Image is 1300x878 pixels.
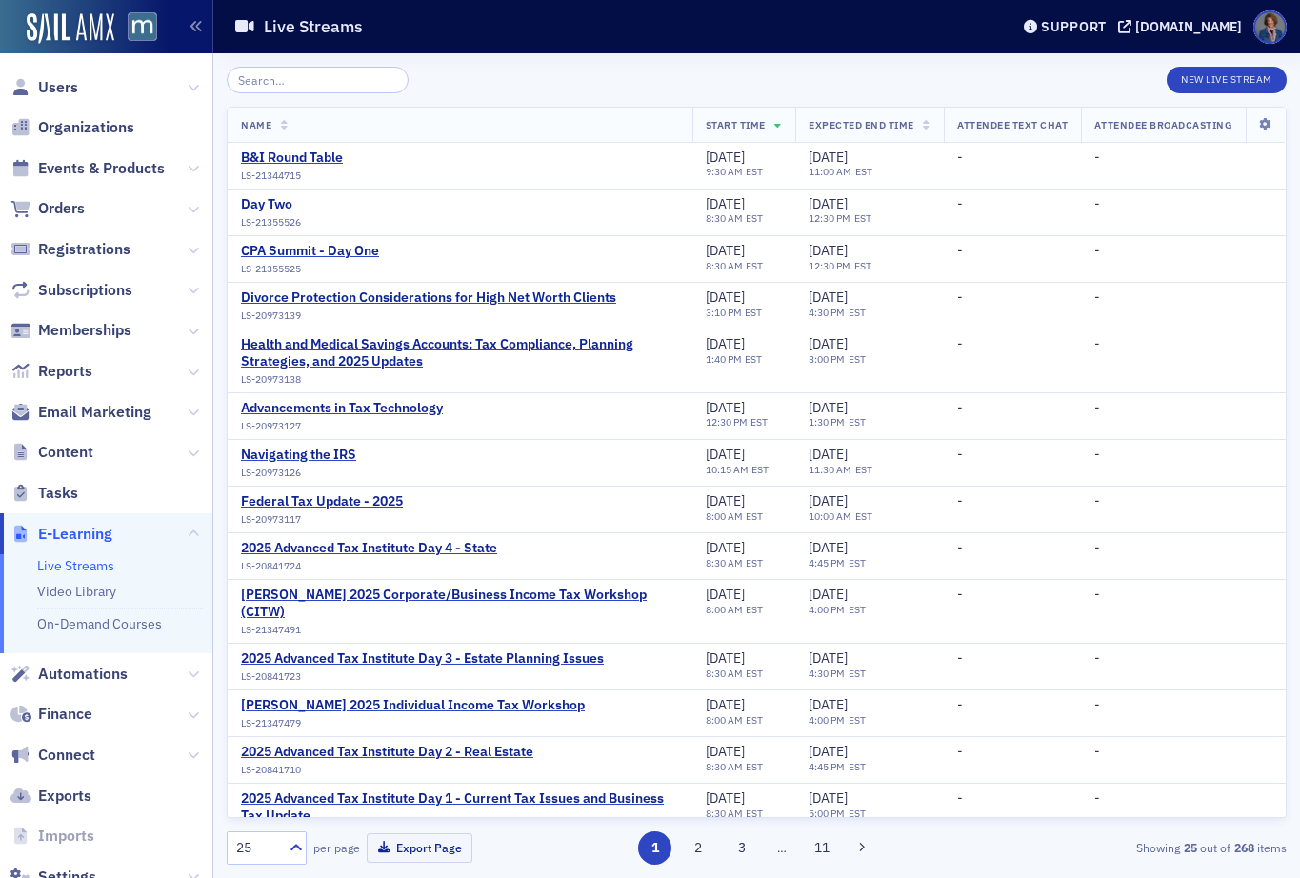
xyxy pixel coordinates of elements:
[313,839,360,856] label: per page
[809,789,848,807] span: [DATE]
[957,336,1068,353] div: -
[706,149,745,166] span: [DATE]
[742,306,763,319] span: EST
[743,760,764,773] span: EST
[706,165,743,178] time: 9:30 AM
[241,540,497,557] a: 2025 Advanced Tax Institute Day 4 - State
[264,15,363,38] h1: Live Streams
[743,509,764,523] span: EST
[241,697,585,714] a: [PERSON_NAME] 2025 Individual Income Tax Workshop
[241,289,616,307] a: Divorce Protection Considerations for High Net Worth Clients
[27,13,114,44] a: SailAMX
[809,760,845,773] time: 4:45 PM
[241,650,604,668] a: 2025 Advanced Tax Institute Day 3 - Estate Planning Issues
[957,243,1068,260] div: -
[241,624,301,636] span: LS-21347491
[1167,70,1287,87] a: New Live Stream
[809,743,848,760] span: [DATE]
[957,744,1068,761] div: -
[1094,540,1272,557] div: -
[241,447,356,464] a: Navigating the IRS
[809,492,848,509] span: [DATE]
[845,415,866,429] span: EST
[638,831,671,865] button: 1
[809,696,848,713] span: [DATE]
[1135,18,1242,35] div: [DOMAIN_NAME]
[706,259,743,272] time: 8:30 AM
[845,760,866,773] span: EST
[706,696,745,713] span: [DATE]
[706,760,743,773] time: 8:30 AM
[128,12,157,42] img: SailAMX
[241,216,301,229] span: LS-21355526
[38,442,93,463] span: Content
[743,807,764,820] span: EST
[706,463,749,476] time: 10:15 AM
[706,195,745,212] span: [DATE]
[809,667,845,680] time: 4:30 PM
[10,239,130,260] a: Registrations
[1230,839,1257,856] strong: 268
[809,352,845,366] time: 3:00 PM
[241,400,443,417] a: Advancements in Tax Technology
[241,420,301,432] span: LS-20973127
[241,243,379,260] div: CPA Summit - Day One
[38,117,134,138] span: Organizations
[236,838,278,858] div: 25
[10,826,94,847] a: Imports
[241,336,679,369] a: Health and Medical Savings Accounts: Tax Compliance, Planning Strategies, and 2025 Updates
[957,447,1068,464] div: -
[706,211,743,225] time: 8:30 AM
[10,786,91,807] a: Exports
[37,557,114,574] a: Live Streams
[1118,20,1249,33] button: [DOMAIN_NAME]
[1094,650,1272,668] div: -
[10,280,132,301] a: Subscriptions
[706,446,745,463] span: [DATE]
[37,615,162,632] a: On-Demand Courses
[10,77,78,98] a: Users
[957,150,1068,167] div: -
[241,493,403,510] a: Federal Tax Update - 2025
[706,713,743,727] time: 8:00 AM
[809,509,851,523] time: 10:00 AM
[10,664,128,685] a: Automations
[241,717,301,729] span: LS-21347479
[10,117,134,138] a: Organizations
[38,280,132,301] span: Subscriptions
[10,198,85,219] a: Orders
[957,540,1068,557] div: -
[845,713,866,727] span: EST
[805,831,838,865] button: 11
[809,335,848,352] span: [DATE]
[809,149,848,166] span: [DATE]
[38,745,95,766] span: Connect
[809,463,851,476] time: 11:30 AM
[743,165,764,178] span: EST
[38,239,130,260] span: Registrations
[241,263,301,275] span: LS-21355525
[706,415,748,429] time: 12:30 PM
[809,306,845,319] time: 4:30 PM
[1041,18,1107,35] div: Support
[10,158,165,179] a: Events & Products
[809,242,848,259] span: [DATE]
[748,415,769,429] span: EST
[10,361,92,382] a: Reports
[241,587,679,620] a: [PERSON_NAME] 2025 Corporate/Business Income Tax Workshop (CITW)
[38,664,128,685] span: Automations
[957,118,1068,131] span: Attendee Text Chat
[37,583,116,600] a: Video Library
[1094,790,1272,808] div: -
[845,556,866,569] span: EST
[706,649,745,667] span: [DATE]
[38,198,85,219] span: Orders
[809,713,845,727] time: 4:00 PM
[809,807,845,820] time: 5:00 PM
[241,790,679,824] a: 2025 Advanced Tax Institute Day 1 - Current Tax Issues and Business Tax Update
[845,352,866,366] span: EST
[809,556,845,569] time: 4:45 PM
[957,697,1068,714] div: -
